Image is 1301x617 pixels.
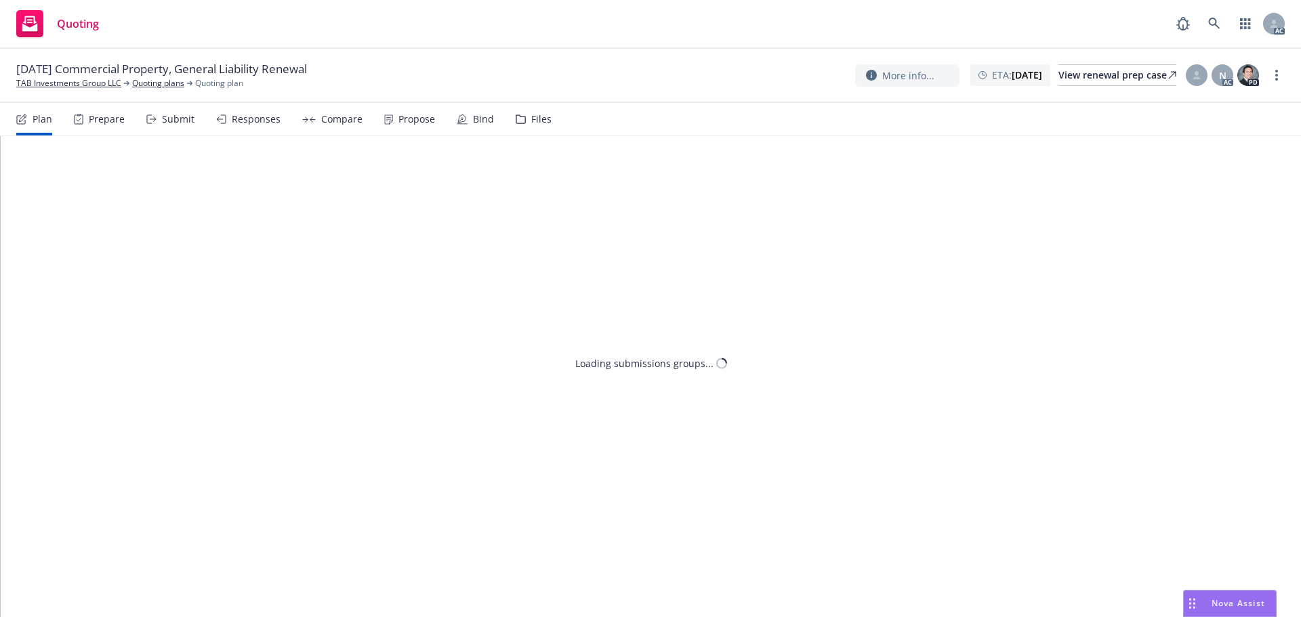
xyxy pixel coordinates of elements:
[1237,64,1259,86] img: photo
[162,114,194,125] div: Submit
[1012,68,1042,81] strong: [DATE]
[1212,597,1265,609] span: Nova Assist
[11,5,104,43] a: Quoting
[132,77,184,89] a: Quoting plans
[575,356,714,370] div: Loading submissions groups...
[16,77,121,89] a: TAB Investments Group LLC
[1219,68,1226,83] span: N
[1058,64,1176,86] a: View renewal prep case
[57,18,99,29] span: Quoting
[1183,590,1277,617] button: Nova Assist
[1201,10,1228,37] a: Search
[855,64,959,87] button: More info...
[473,114,494,125] div: Bind
[195,77,243,89] span: Quoting plan
[89,114,125,125] div: Prepare
[321,114,363,125] div: Compare
[531,114,552,125] div: Files
[1232,10,1259,37] a: Switch app
[232,114,281,125] div: Responses
[1268,67,1285,83] a: more
[398,114,435,125] div: Propose
[1184,591,1201,616] div: Drag to move
[33,114,52,125] div: Plan
[882,68,934,83] span: More info...
[1170,10,1197,37] a: Report a Bug
[1058,65,1176,85] div: View renewal prep case
[992,68,1042,82] span: ETA :
[16,61,307,77] span: [DATE] Commercial Property, General Liability Renewal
